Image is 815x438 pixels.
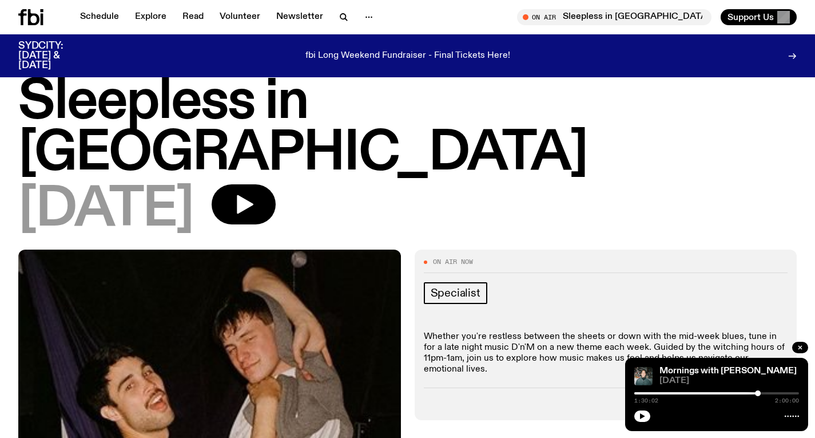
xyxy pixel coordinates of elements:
h3: SYDCITY: [DATE] & [DATE] [18,41,92,70]
p: fbi Long Weekend Fundraiser - Final Tickets Here! [305,51,510,61]
button: Support Us [721,9,797,25]
a: Explore [128,9,173,25]
a: Specialist [424,282,487,304]
img: Radio presenter Ben Hansen sits in front of a wall of photos and an fbi radio sign. Film photo. B... [634,367,653,385]
h1: Sleepless in [GEOGRAPHIC_DATA] [18,77,797,180]
p: Whether you're restless between the sheets or down with the mid-week blues, tune in for a late ni... [424,332,788,376]
button: On AirSleepless in [GEOGRAPHIC_DATA] [517,9,711,25]
a: Newsletter [269,9,330,25]
span: [DATE] [659,377,799,385]
a: Volunteer [213,9,267,25]
span: Specialist [431,287,480,299]
a: Schedule [73,9,126,25]
span: 1:30:02 [634,398,658,404]
span: On Air Now [433,259,473,265]
span: Support Us [727,12,774,22]
a: Mornings with [PERSON_NAME] [659,366,797,376]
a: Read [176,9,210,25]
span: 2:00:00 [775,398,799,404]
span: [DATE] [18,184,193,236]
